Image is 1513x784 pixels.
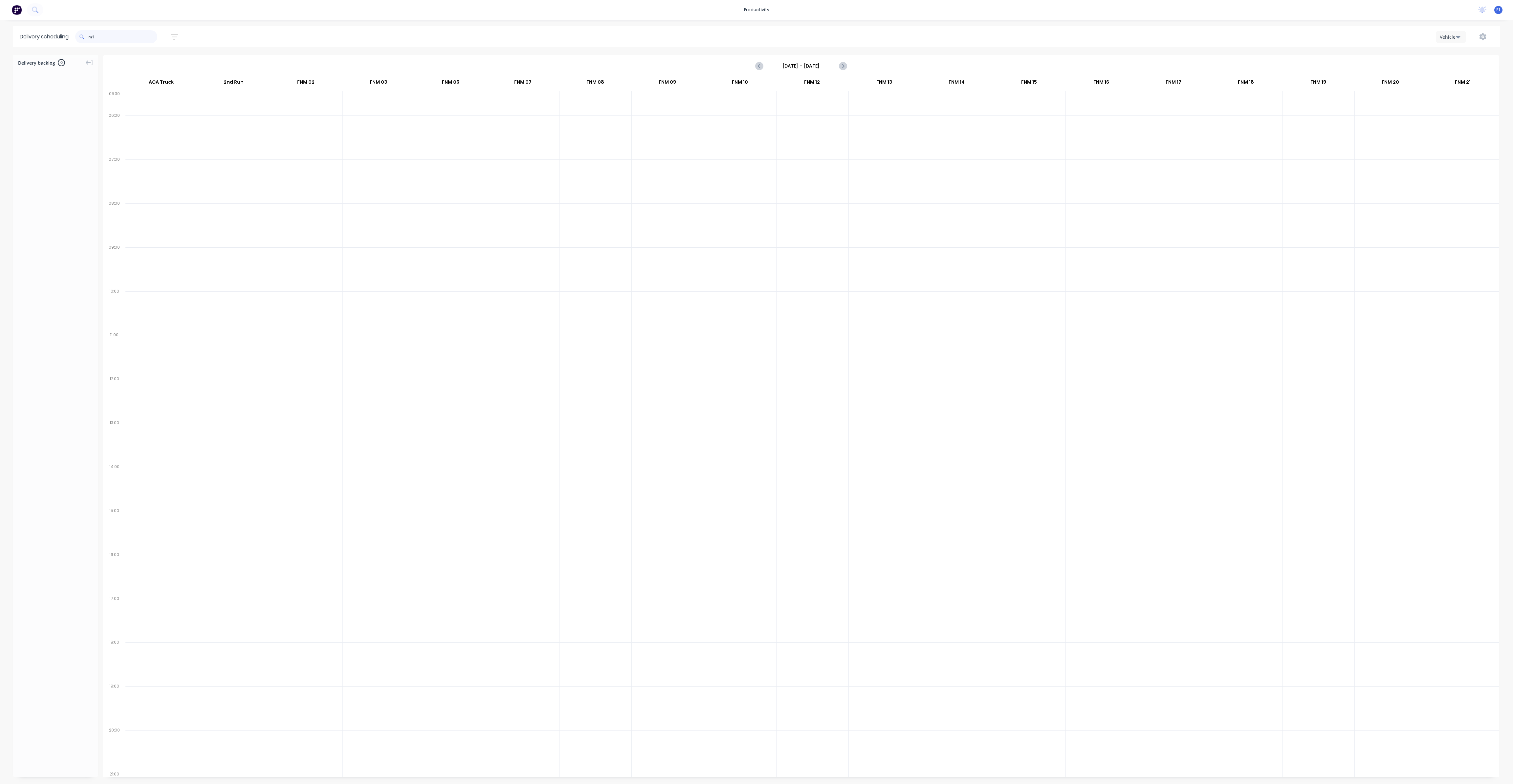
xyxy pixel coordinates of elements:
[993,76,1065,91] div: FNM 15
[103,199,125,243] div: 08:00
[12,5,22,15] img: Factory
[103,551,125,595] div: 16:00
[103,682,125,726] div: 19:00
[103,90,125,112] div: 05:30
[1436,31,1466,43] button: Vehicle
[704,76,776,91] div: FNM 10
[741,5,773,15] div: productivity
[103,507,125,551] div: 15:00
[559,76,631,91] div: FNM 08
[1427,76,1499,91] div: FNM 21
[103,595,125,639] div: 17:00
[1138,76,1210,91] div: FNM 17
[631,76,703,91] div: FNM 09
[342,76,414,91] div: FNM 03
[103,287,125,331] div: 10:00
[1282,76,1354,91] div: FNM 19
[1354,76,1426,91] div: FNM 20
[103,375,125,419] div: 12:00
[103,726,125,770] div: 20:00
[58,59,65,66] span: 0
[198,76,270,91] div: 2nd Run
[103,463,125,507] div: 14:00
[18,59,55,66] span: Delivery backlog
[103,243,125,287] div: 09:00
[125,76,197,91] div: ACA Truck
[103,638,125,682] div: 18:00
[1065,76,1137,91] div: FNM 16
[921,76,993,91] div: FNM 14
[776,76,848,91] div: FNM 12
[415,76,487,91] div: FNM 06
[88,30,157,43] input: Search for orders
[848,76,920,91] div: FNM 13
[13,26,75,47] div: Delivery scheduling
[270,76,342,91] div: FNM 02
[1440,33,1459,40] div: Vehicle
[1210,76,1282,91] div: FNM 18
[103,419,125,463] div: 13:00
[1496,7,1501,13] span: F1
[103,112,125,155] div: 06:00
[103,155,125,199] div: 07:00
[103,770,125,778] div: 21:00
[103,331,125,375] div: 11:00
[487,76,559,91] div: FNM 07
